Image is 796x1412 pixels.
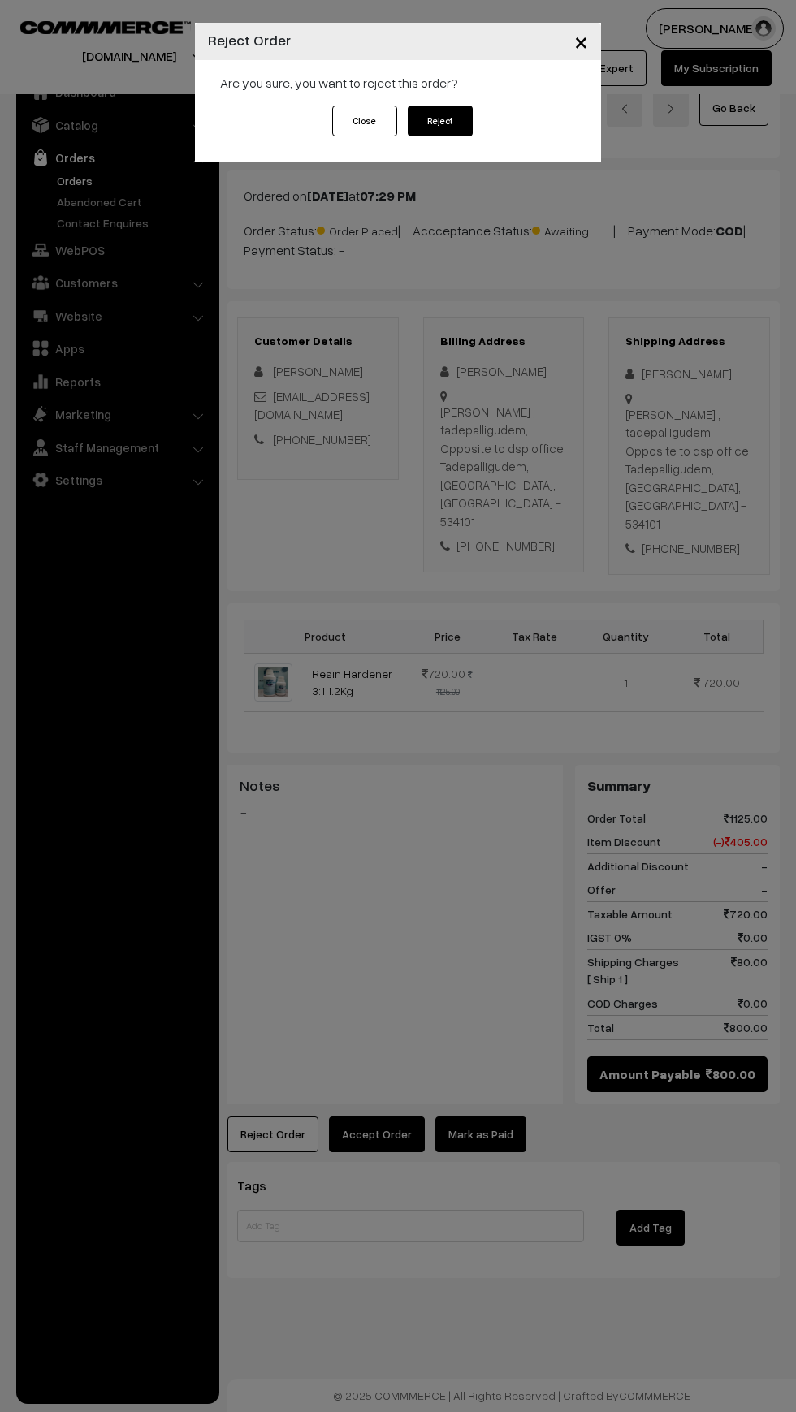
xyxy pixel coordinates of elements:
[408,106,473,136] button: Reject
[208,29,291,51] h4: Reject Order
[574,26,588,56] span: ×
[332,106,397,136] button: Close
[208,73,588,93] div: Are you sure, you want to reject this order?
[561,16,601,67] button: Close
